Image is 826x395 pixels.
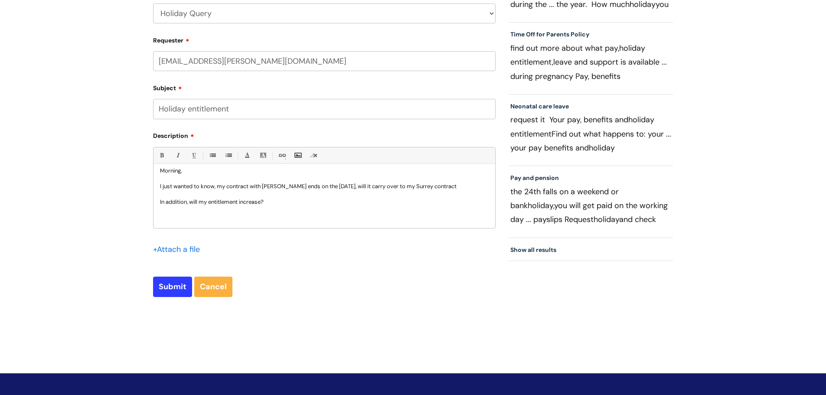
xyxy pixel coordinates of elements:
[223,150,234,161] a: 1. Ordered List (Ctrl-Shift-8)
[172,150,183,161] a: Italic (Ctrl-I)
[276,150,287,161] a: Link
[510,113,672,154] p: request it Your pay, benefits and Find out what happens to: your ... your pay benefits and Return...
[194,277,232,297] a: Cancel
[188,150,199,161] a: Underline(Ctrl-U)
[510,30,589,38] a: Time Off for Parents Policy
[510,185,672,226] p: the 24th falls on a weekend or bank you will get paid on the working day ... payslips Request and...
[153,51,496,71] input: Email
[242,150,252,161] a: Font Color
[510,174,559,182] a: Pay and pension
[528,200,554,211] span: holiday,
[510,102,569,110] a: Neonatal care leave
[510,129,552,139] span: entitlement
[510,41,672,83] p: find out more about what pay, leave and support is available ... during pregnancy Pay, benefits a...
[153,82,496,92] label: Subject
[292,150,303,161] a: Insert Image...
[160,167,489,175] p: Morning,
[160,183,489,190] p: I just wanted to know, my contract with [PERSON_NAME] ends on the [DATE], will it carry over to m...
[153,277,192,297] input: Submit
[207,150,218,161] a: • Unordered List (Ctrl-Shift-7)
[510,57,553,67] span: entitlement,
[619,43,645,53] span: holiday
[156,150,167,161] a: Bold (Ctrl-B)
[160,198,489,206] p: In addition, will my entitlement increase?
[308,150,319,161] a: Remove formatting (Ctrl-\)
[510,246,556,254] a: Show all results
[589,143,615,153] span: holiday
[594,214,619,225] span: holiday
[153,34,496,44] label: Requester
[153,129,496,140] label: Description
[153,242,205,256] div: Attach a file
[628,114,654,125] span: holiday
[258,150,268,161] a: Back Color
